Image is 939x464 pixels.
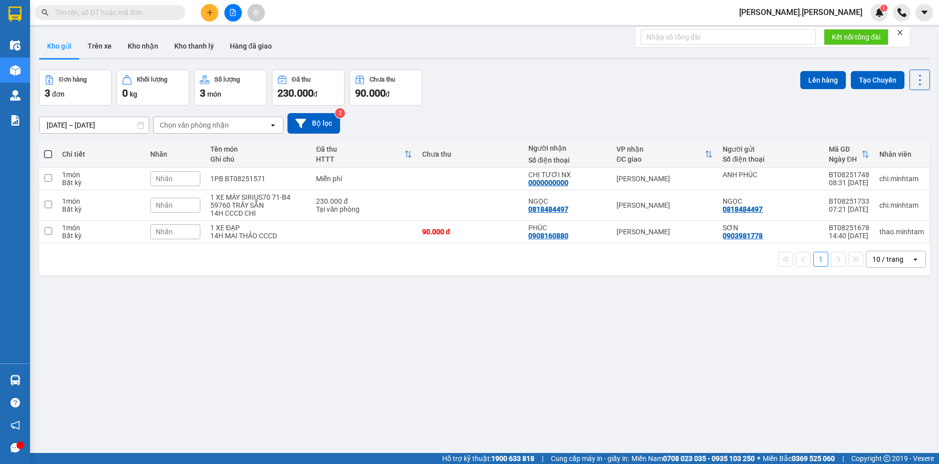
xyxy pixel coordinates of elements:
[528,156,607,164] div: Số điện thoại
[62,232,140,240] div: Bất kỳ
[39,70,112,106] button: Đơn hàng3đơn
[11,443,20,452] span: message
[355,87,386,99] span: 90.000
[896,29,903,36] span: close
[316,197,412,205] div: 230.000 đ
[611,141,718,168] th: Toggle SortBy
[491,454,534,462] strong: 1900 633 818
[210,232,306,240] div: 14H MAI THẢO CCCD
[731,6,870,19] span: [PERSON_NAME].[PERSON_NAME]
[252,9,259,16] span: aim
[11,398,20,407] span: question-circle
[59,76,87,83] div: Đơn hàng
[528,205,568,213] div: 0818484497
[829,155,861,163] div: Ngày ĐH
[9,7,22,22] img: logo-vxr
[335,108,345,118] sup: 2
[150,150,200,158] div: Nhãn
[272,70,345,106] button: Đã thu230.000đ
[316,205,412,213] div: Tại văn phòng
[10,40,21,51] img: warehouse-icon
[40,117,149,133] input: Select a date range.
[194,70,267,106] button: Số lượng3món
[11,420,20,430] span: notification
[792,454,835,462] strong: 0369 525 060
[616,175,713,183] div: [PERSON_NAME]
[832,32,880,43] span: Kết nối tổng đài
[269,121,277,129] svg: open
[42,9,49,16] span: search
[875,8,884,17] img: icon-new-feature
[386,90,390,98] span: đ
[52,90,65,98] span: đơn
[829,232,869,240] div: 14:40 [DATE]
[39,34,80,58] button: Kho gửi
[55,7,173,18] input: Tìm tên, số ĐT hoặc mã đơn
[616,145,705,153] div: VP nhận
[156,175,173,183] span: Nhãn
[210,224,306,232] div: 1 XE ĐẠP
[880,5,887,12] sup: 1
[120,34,166,58] button: Kho nhận
[214,76,240,83] div: Số lượng
[723,197,819,205] div: NGỌC
[883,455,890,462] span: copyright
[528,171,607,179] div: CHỊ TƯƠI NX
[80,34,120,58] button: Trên xe
[10,115,21,126] img: solution-icon
[829,205,869,213] div: 07:21 [DATE]
[723,232,763,240] div: 0903981778
[10,90,21,101] img: warehouse-icon
[632,453,755,464] span: Miền Nam
[879,201,924,209] div: chi.minhtam
[62,197,140,205] div: 1 món
[829,197,869,205] div: BT08251733
[616,228,713,236] div: [PERSON_NAME]
[201,4,218,22] button: plus
[130,90,137,98] span: kg
[156,201,173,209] span: Nhãn
[879,150,924,158] div: Nhân viên
[879,228,924,236] div: thao.minhtam
[62,179,140,187] div: Bất kỳ
[370,76,395,83] div: Chưa thu
[210,155,306,163] div: Ghi chú
[200,87,205,99] span: 3
[616,201,713,209] div: [PERSON_NAME]
[311,141,417,168] th: Toggle SortBy
[528,224,607,232] div: PHÚC
[851,71,904,89] button: Tạo Chuyến
[224,4,242,22] button: file-add
[915,4,933,22] button: caret-down
[316,155,404,163] div: HTTT
[207,90,221,98] span: món
[911,255,919,263] svg: open
[882,5,885,12] span: 1
[156,228,173,236] span: Nhãn
[528,197,607,205] div: NGỌC
[122,87,128,99] span: 0
[316,145,404,153] div: Đã thu
[160,120,229,130] div: Chọn văn phòng nhận
[287,113,340,134] button: Bộ lọc
[62,171,140,179] div: 1 món
[247,4,265,22] button: aim
[62,150,140,158] div: Chi tiết
[10,375,21,385] img: warehouse-icon
[137,76,167,83] div: Khối lượng
[723,205,763,213] div: 0818484497
[551,453,629,464] span: Cung cấp máy in - giấy in:
[879,175,924,183] div: chi.minhtam
[62,205,140,213] div: Bất kỳ
[829,171,869,179] div: BT08251748
[222,34,280,58] button: Hàng đã giao
[723,171,819,179] div: ANH PHÚC
[800,71,846,89] button: Lên hàng
[723,145,819,153] div: Người gửi
[206,9,213,16] span: plus
[62,224,140,232] div: 1 món
[350,70,422,106] button: Chưa thu90.000đ
[897,8,906,17] img: phone-icon
[616,155,705,163] div: ĐC giao
[229,9,236,16] span: file-add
